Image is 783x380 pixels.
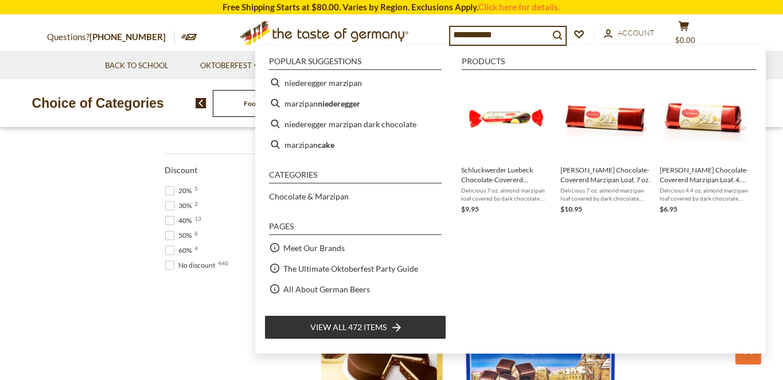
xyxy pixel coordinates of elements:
img: Carstens Marzipan Bar 4.4 oz [663,77,746,160]
a: Meet Our Brands [283,241,345,254]
span: Discount [165,165,198,175]
img: Schluckwerder 7 oz. chocolate marzipan loaf [465,77,548,160]
li: All About German Beers [264,279,446,299]
li: The Ultimate Oktoberfest Party Guide [264,258,446,279]
a: Schluckwerder 7 oz. chocolate marzipan loafSchluckwerder Luebeck Chocolate-Covererd Marzipan Loaf... [461,77,551,215]
span: 440 [219,260,229,266]
li: Schluckwerder Luebeck Chocolate-Covererd Marzipan Loaf, 7 oz. [457,72,556,220]
a: Click here for details. [479,2,560,12]
li: Carstens Luebeck Chocolate-Covererd Marzipan Loaf, 4.4 oz. [655,72,754,220]
span: $0.00 [675,36,695,45]
span: 4 [195,245,198,251]
a: Account [604,27,655,40]
img: Carstens Marzipan Bar 7 oz [564,77,647,160]
span: $10.95 [560,205,582,213]
button: $0.00 [667,21,702,49]
li: Carstens Luebeck Chocolate-Covererd Marzipan Loaf, 7 oz. [556,72,655,220]
li: Categories [269,171,442,183]
span: [PERSON_NAME] Chocolate-Covererd Marzipan Loaf, 7 oz. [560,165,650,185]
li: niederegger marzipan [264,72,446,93]
span: View all 472 items [310,321,387,334]
span: Schluckwerder Luebeck Chocolate-Covererd Marzipan Loaf, 7 oz. [461,165,551,185]
a: Carstens Marzipan Bar 7 oz[PERSON_NAME] Chocolate-Covererd Marzipan Loaf, 7 oz.Delicious 7 oz. al... [560,77,650,215]
span: 8 [195,230,198,236]
li: Meet Our Brands [264,237,446,258]
p: Questions? [48,30,175,45]
a: Food By Category [244,99,298,108]
div: Instant Search Results [255,46,766,354]
li: Popular suggestions [269,57,442,70]
a: All About German Beers [283,283,370,296]
a: Back to School [105,60,169,72]
span: Delicious 4.4 oz. almond marzipan loaf covered by dark chocolate. Made by [PERSON_NAME], a Luebec... [660,186,750,202]
li: Chocolate & Marzipan [264,186,446,206]
span: 20% [165,186,196,196]
b: cake [318,138,334,151]
span: No discount [165,260,219,271]
span: $6.95 [660,205,677,213]
a: The Ultimate Oktoberfest Party Guide [283,262,418,275]
span: Account [618,28,655,37]
span: 30% [165,201,196,211]
span: 40% [165,216,196,226]
li: marzipan niederegger [264,93,446,113]
li: Products [462,57,757,70]
li: View all 472 items [264,315,446,339]
li: marzipan cake [264,134,446,155]
b: niederegger [318,97,360,110]
li: Pages [269,222,442,235]
span: $9.95 [461,205,479,213]
span: 50% [165,230,196,241]
li: niederegger marzipan dark chocolate [264,113,446,134]
span: 13 [195,216,202,221]
a: [PHONE_NUMBER] [90,32,166,42]
span: Delicious 7 oz. almond marzipan loaf covered by dark chocolate. Made by [PERSON_NAME], a Luebeck ... [560,186,650,202]
span: 2 [195,201,198,206]
span: 60% [165,245,196,256]
a: Oktoberfest [200,60,259,72]
span: Delicious 7 oz. almond marzipan loaf covered by dark chocolate. Made by [PERSON_NAME], a Luebeck ... [461,186,551,202]
a: Chocolate & Marzipan [269,190,349,203]
img: previous arrow [196,98,207,108]
a: Carstens Marzipan Bar 4.4 oz[PERSON_NAME] Chocolate-Covererd Marzipan Loaf, 4.4 oz.Delicious 4.4 ... [660,77,750,215]
span: [PERSON_NAME] Chocolate-Covererd Marzipan Loaf, 4.4 oz. [660,165,750,185]
span: 5 [195,186,198,191]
